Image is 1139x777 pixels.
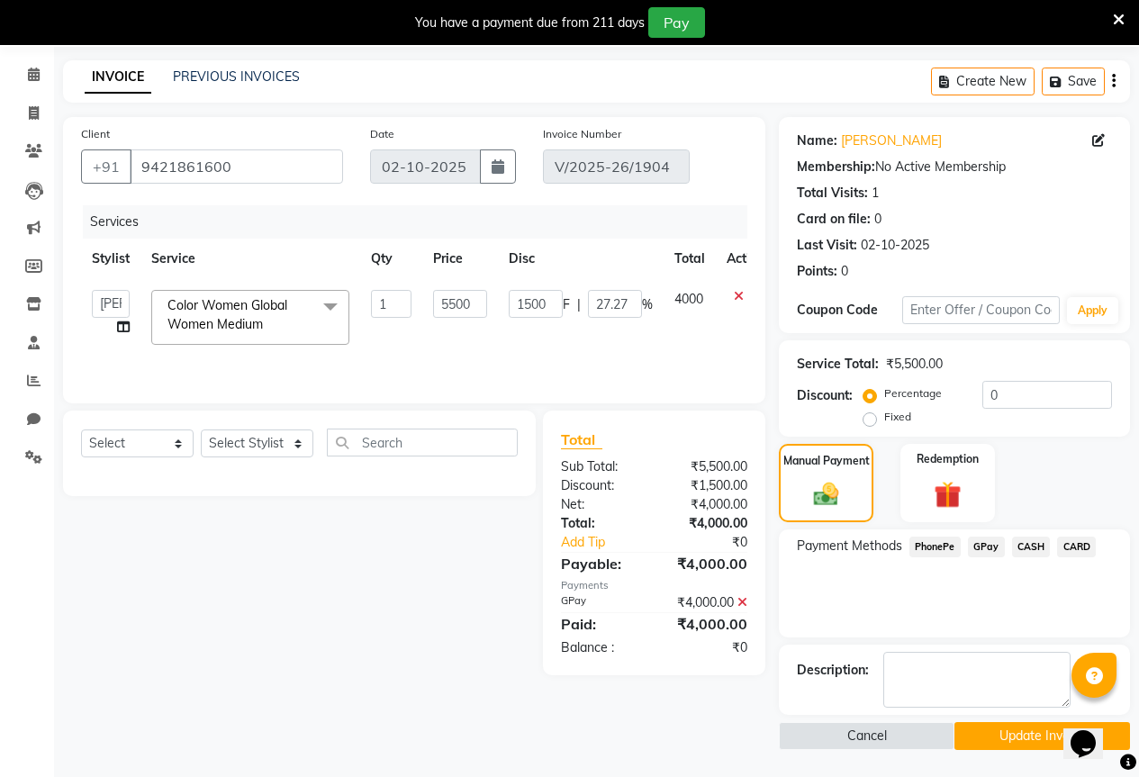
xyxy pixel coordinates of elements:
[547,495,655,514] div: Net:
[654,593,761,612] div: ₹4,000.00
[85,61,151,94] a: INVOICE
[1063,705,1121,759] iframe: chat widget
[81,149,131,184] button: +91
[263,316,271,332] a: x
[547,613,655,635] div: Paid:
[415,14,645,32] div: You have a payment due from 211 days
[1057,537,1096,557] span: CARD
[654,638,761,657] div: ₹0
[902,296,1060,324] input: Enter Offer / Coupon Code
[926,478,970,511] img: _gift.svg
[797,386,853,405] div: Discount:
[547,514,655,533] div: Total:
[783,453,870,469] label: Manual Payment
[861,236,929,255] div: 02-10-2025
[931,68,1035,95] button: Create New
[577,295,581,314] span: |
[547,533,672,552] a: Add Tip
[327,429,518,456] input: Search
[547,638,655,657] div: Balance :
[716,239,775,279] th: Action
[81,239,140,279] th: Stylist
[872,184,879,203] div: 1
[1042,68,1105,95] button: Save
[642,295,653,314] span: %
[498,239,664,279] th: Disc
[797,301,902,320] div: Coupon Code
[664,239,716,279] th: Total
[797,158,1112,176] div: No Active Membership
[797,355,879,374] div: Service Total:
[654,495,761,514] div: ₹4,000.00
[370,126,394,142] label: Date
[909,537,961,557] span: PhonePe
[654,476,761,495] div: ₹1,500.00
[654,514,761,533] div: ₹4,000.00
[672,533,761,552] div: ₹0
[561,578,747,593] div: Payments
[797,537,902,556] span: Payment Methods
[167,297,287,332] span: Color Women Global Women Medium
[547,593,655,612] div: GPay
[547,457,655,476] div: Sub Total:
[547,476,655,495] div: Discount:
[674,291,703,307] span: 4000
[140,239,360,279] th: Service
[779,722,954,750] button: Cancel
[884,385,942,402] label: Percentage
[1067,297,1118,324] button: Apply
[1012,537,1051,557] span: CASH
[561,430,602,449] span: Total
[130,149,343,184] input: Search by Name/Mobile/Email/Code
[654,613,761,635] div: ₹4,000.00
[797,131,837,150] div: Name:
[797,262,837,281] div: Points:
[841,262,848,281] div: 0
[81,126,110,142] label: Client
[797,184,868,203] div: Total Visits:
[841,131,942,150] a: [PERSON_NAME]
[797,210,871,229] div: Card on file:
[954,722,1130,750] button: Update Invoice
[83,205,761,239] div: Services
[917,451,979,467] label: Redemption
[968,537,1005,557] span: GPay
[654,553,761,574] div: ₹4,000.00
[543,126,621,142] label: Invoice Number
[422,239,498,279] th: Price
[648,7,705,38] button: Pay
[797,236,857,255] div: Last Visit:
[547,553,655,574] div: Payable:
[884,409,911,425] label: Fixed
[806,480,847,509] img: _cash.svg
[886,355,943,374] div: ₹5,500.00
[874,210,881,229] div: 0
[360,239,422,279] th: Qty
[563,295,570,314] span: F
[797,158,875,176] div: Membership:
[654,457,761,476] div: ₹5,500.00
[173,68,300,85] a: PREVIOUS INVOICES
[797,661,869,680] div: Description:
